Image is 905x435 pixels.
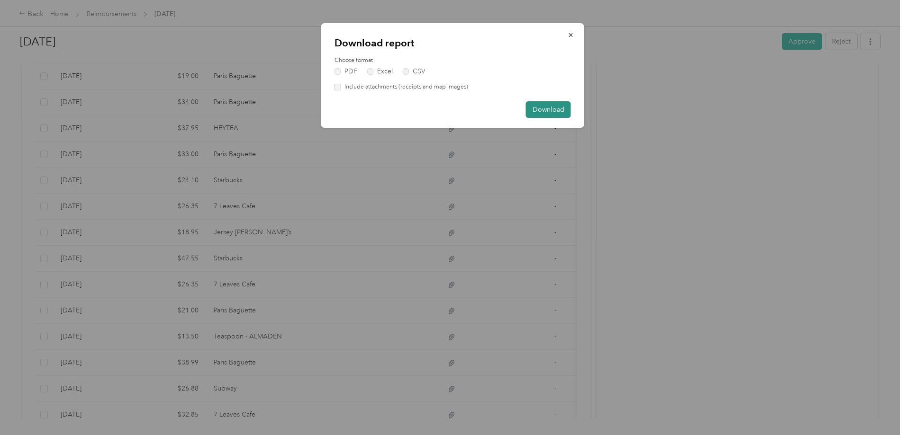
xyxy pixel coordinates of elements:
label: Excel [367,68,393,75]
label: PDF [335,68,357,75]
iframe: Everlance-gr Chat Button Frame [852,382,905,435]
button: Download [526,101,571,118]
p: Download report [335,36,571,50]
label: Choose format [335,56,571,65]
label: CSV [403,68,425,75]
label: Include attachments (receipts and map images) [341,83,468,91]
